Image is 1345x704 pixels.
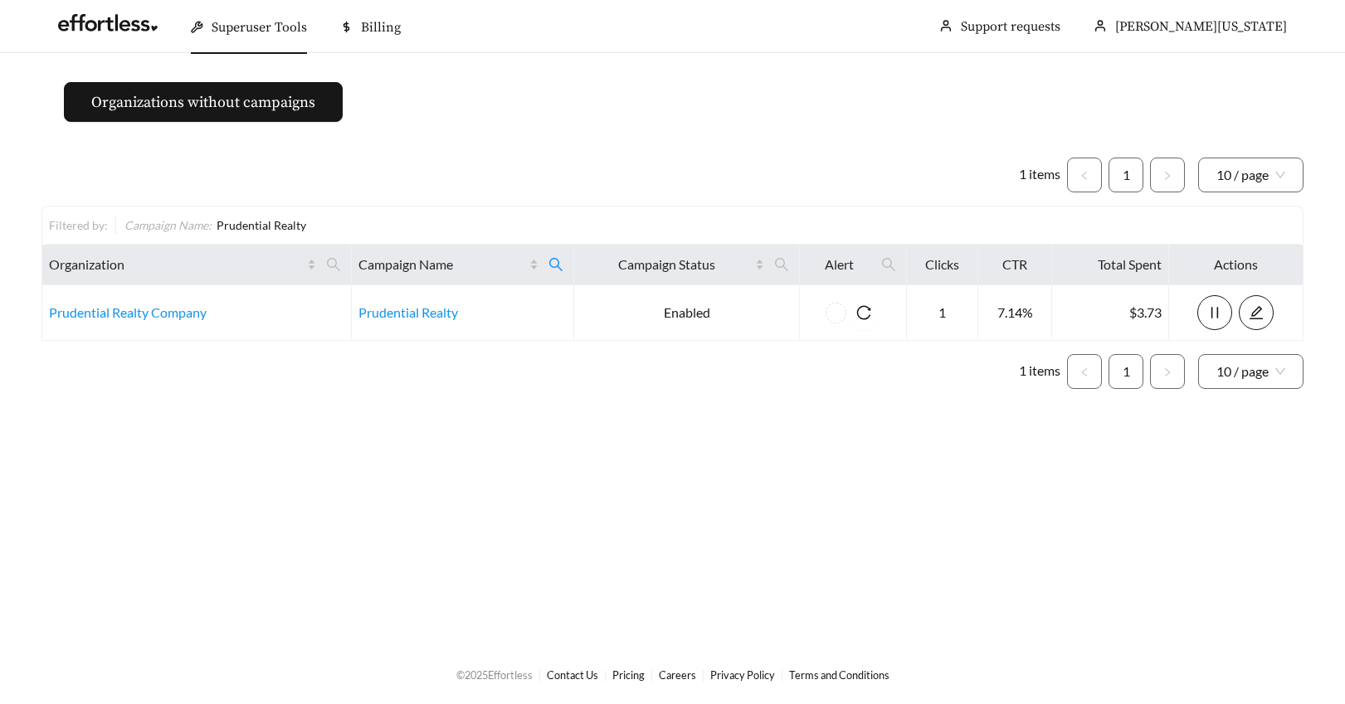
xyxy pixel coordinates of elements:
span: Organization [49,255,304,274]
span: Campaign Name [358,255,526,274]
th: Total Spent [1052,245,1168,285]
span: right [1162,367,1172,377]
li: 1 [1109,354,1143,389]
div: Page Size [1198,354,1304,389]
span: Superuser Tools [212,19,307,36]
span: search [768,251,796,278]
span: search [326,257,341,272]
a: Prudential Realty [358,304,458,320]
li: Next Page [1150,158,1185,192]
span: left [1079,367,1089,377]
a: 1 [1109,158,1143,192]
li: Previous Page [1067,354,1102,389]
div: Filtered by: [49,216,115,234]
span: 10 / page [1216,158,1285,192]
a: Careers [659,668,696,682]
td: 1 [907,285,978,341]
button: right [1150,354,1185,389]
span: right [1162,171,1172,181]
div: Page Size [1198,158,1304,192]
button: Organizations without campaigns [64,82,343,122]
td: Enabled [574,285,801,341]
th: Actions [1169,245,1304,285]
span: pause [1198,305,1231,320]
a: Terms and Conditions [789,668,889,682]
a: Prudential Realty Company [49,304,207,320]
span: edit [1240,305,1273,320]
button: edit [1239,295,1274,330]
span: Campaign Status [581,255,753,274]
span: Alert [807,255,870,274]
th: Clicks [907,245,978,285]
td: 7.14% [978,285,1052,341]
span: left [1079,171,1089,181]
span: Billing [361,19,401,36]
span: Campaign Name : [124,218,212,232]
a: Contact Us [547,668,598,682]
span: © 2025 Effortless [456,668,533,682]
button: pause [1197,295,1232,330]
span: search [548,257,563,272]
th: CTR [978,245,1052,285]
td: $3.73 [1052,285,1168,341]
a: Pricing [612,668,645,682]
span: search [881,257,896,272]
span: search [319,251,348,278]
a: Support requests [961,18,1060,35]
span: reload [846,305,881,320]
button: reload [846,295,881,330]
a: Privacy Policy [710,668,775,682]
span: Prudential Realty [217,218,306,232]
button: left [1067,354,1102,389]
li: Previous Page [1067,158,1102,192]
li: 1 items [1019,158,1060,192]
span: Organizations without campaigns [91,91,315,114]
li: Next Page [1150,354,1185,389]
span: search [542,251,570,278]
button: left [1067,158,1102,192]
li: 1 items [1019,354,1060,389]
button: right [1150,158,1185,192]
span: [PERSON_NAME][US_STATE] [1115,18,1287,35]
li: 1 [1109,158,1143,192]
span: search [875,251,903,278]
a: 1 [1109,355,1143,388]
a: edit [1239,304,1274,320]
span: 10 / page [1216,355,1285,388]
span: search [774,257,789,272]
